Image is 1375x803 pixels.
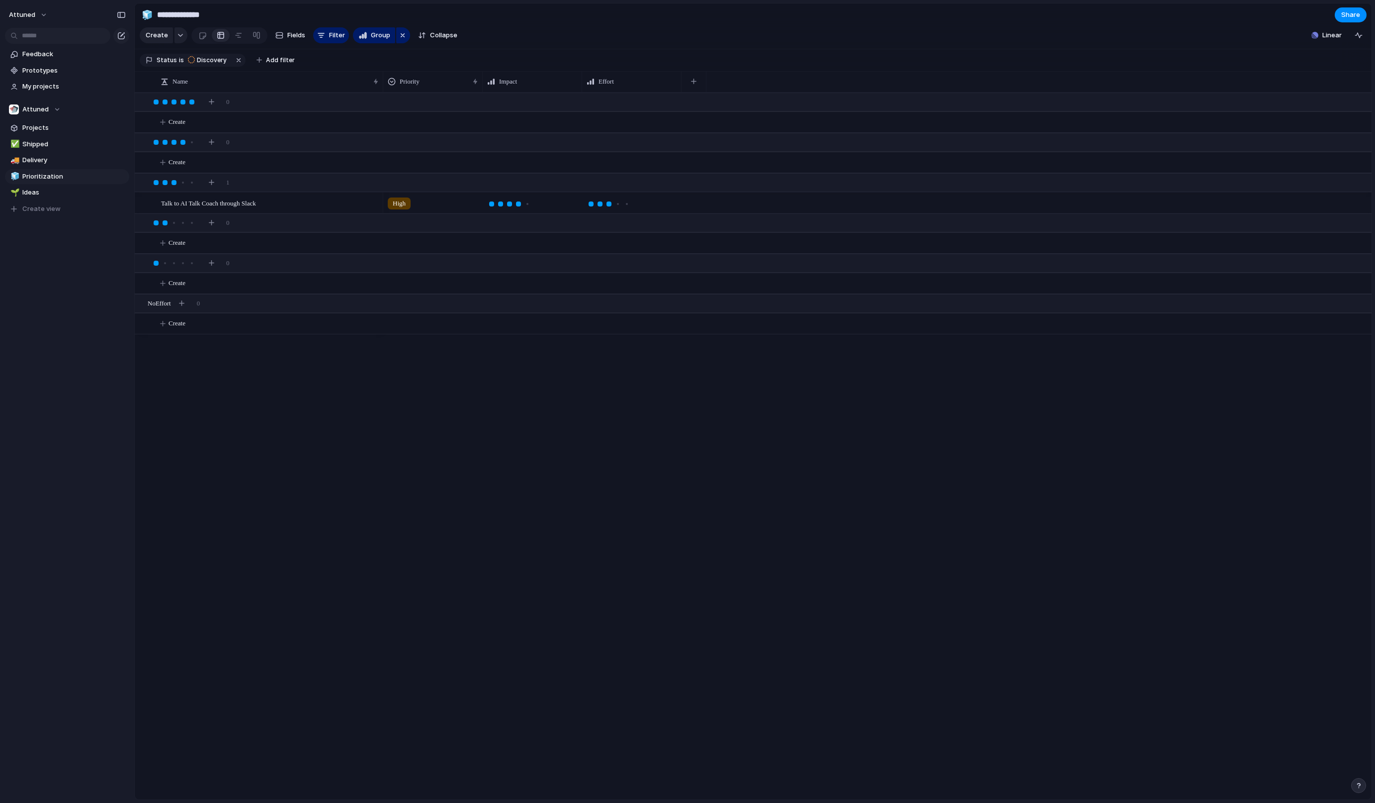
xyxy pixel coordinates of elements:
button: Add filter [251,53,301,67]
span: Shipped [22,139,126,149]
span: Collapse [430,30,457,40]
a: My projects [5,79,129,94]
span: Name [172,77,188,87]
span: 0 [197,299,200,308]
button: Fields [271,27,309,43]
span: Impact [499,77,517,87]
a: Projects [5,120,129,135]
button: Collapse [414,27,461,43]
span: Projects [22,123,126,133]
span: Create [169,117,185,127]
button: Attuned [4,7,53,23]
span: Create [169,318,185,328]
span: Create [146,30,168,40]
span: No Effort [148,299,171,308]
span: Add filter [266,56,295,65]
a: 🚚Delivery [5,153,129,168]
span: 0 [226,258,230,268]
button: Share [1335,7,1367,22]
span: Priority [400,77,420,87]
button: Create [140,27,173,43]
span: Create [169,157,185,167]
span: Ideas [22,188,126,198]
div: ✅ [10,138,17,150]
span: 0 [226,137,230,147]
span: Group [371,30,390,40]
button: ✅ [9,139,19,149]
span: My projects [22,82,126,92]
a: 🧊Prioritization [5,169,129,184]
span: 1 [226,178,230,188]
span: Fields [287,30,305,40]
span: Effort [599,77,614,87]
span: Create [169,238,185,248]
span: Prototypes [22,66,126,76]
div: 🧊 [10,171,17,182]
button: Linear [1307,28,1346,43]
button: Group [353,27,395,43]
span: Create view [22,204,61,214]
button: Attuned [5,102,129,117]
span: is [179,56,184,65]
a: ✅Shipped [5,137,129,152]
span: Attuned [9,10,35,20]
div: 🌱 [10,187,17,199]
span: Status [157,56,177,65]
span: Talk to AI Talk Coach through Slack [161,197,256,208]
span: 0 [226,218,230,228]
div: 🚚 [10,155,17,166]
button: 🚚 [9,155,19,165]
span: Filter [329,30,345,40]
span: Linear [1322,30,1342,40]
span: Feedback [22,49,126,59]
button: 🧊 [139,7,155,23]
span: Create [169,278,185,288]
a: Prototypes [5,63,129,78]
span: 0 [226,97,230,107]
button: Create view [5,201,129,216]
button: 🌱 [9,188,19,198]
div: 🧊 [142,8,153,21]
button: Discovery [185,55,233,66]
span: Discovery [197,56,227,65]
span: Delivery [22,155,126,165]
button: Filter [313,27,349,43]
span: Share [1341,10,1360,20]
span: Prioritization [22,172,126,182]
a: 🌱Ideas [5,185,129,200]
button: 🧊 [9,172,19,182]
button: is [177,55,186,66]
span: Attuned [22,104,49,114]
a: Feedback [5,47,129,62]
span: High [393,199,406,208]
